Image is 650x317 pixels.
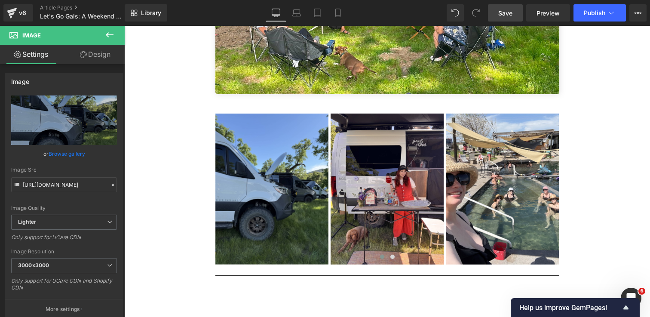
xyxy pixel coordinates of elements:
span: Library [141,9,161,17]
a: Preview [526,4,570,22]
p: More settings [46,305,80,313]
div: Image Quality [11,205,117,211]
button: Undo [447,4,464,22]
div: Image Src [11,167,117,173]
b: Lighter [18,219,36,225]
div: v6 [17,7,28,18]
a: New Library [125,4,167,22]
span: Help us improve GemPages! [519,304,621,312]
span: Preview [537,9,560,18]
div: Only support for UCare CDN and Shopify CDN [11,277,117,297]
a: Design [64,45,126,64]
div: Image [11,73,29,85]
span: Publish [584,9,605,16]
input: Link [11,177,117,192]
a: Desktop [266,4,286,22]
button: Publish [573,4,626,22]
button: More [629,4,647,22]
a: v6 [3,4,33,22]
button: Redo [467,4,484,22]
button: Show survey - Help us improve GemPages! [519,302,631,313]
span: Let's Go Gals: A Weekend of Sisterhood, Stellar Scenic Views &amp; All the Good Vibes [40,13,123,20]
b: 3000x3000 [18,262,49,268]
div: Image Resolution [11,249,117,255]
a: Tablet [307,4,328,22]
a: Article Pages [40,4,139,11]
div: or [11,149,117,158]
div: Only support for UCare CDN [11,234,117,246]
span: Image [22,32,41,39]
a: Browse gallery [49,146,85,161]
span: Save [498,9,512,18]
iframe: Intercom live chat [621,288,641,308]
a: Laptop [286,4,307,22]
span: 6 [638,288,645,295]
a: Mobile [328,4,348,22]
